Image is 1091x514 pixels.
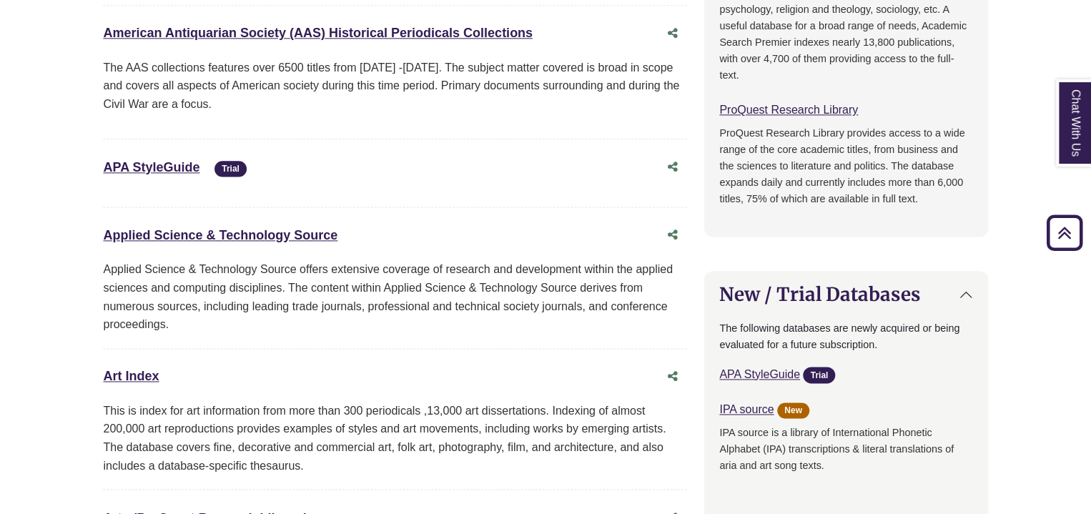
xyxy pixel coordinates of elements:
p: ProQuest Research Library provides access to a wide range of the core academic titles, from busin... [719,125,972,207]
a: ProQuest Research Library [719,104,858,116]
a: Back to Top [1042,223,1087,242]
button: Share this database [658,20,687,47]
button: Share this database [658,363,687,390]
a: Art Index [103,369,159,383]
p: IPA source is a library of International Phonetic Alphabet (IPA) transcriptions & literal transla... [719,425,972,490]
div: Applied Science & Technology Source offers extensive coverage of research and development within ... [103,260,687,333]
a: APA StyleGuide [103,160,199,174]
p: The AAS collections features over 6500 titles from [DATE] -[DATE]. The subject matter covered is ... [103,59,687,114]
a: Applied Science & Technology Source [103,228,337,242]
span: Trial [214,161,247,177]
p: The following databases are newly acquired or being evaluated for a future subscription. [719,320,972,353]
a: American Antiquarian Society (AAS) Historical Periodicals Collections [103,26,533,40]
span: New [777,402,809,419]
span: Trial [803,367,835,383]
button: New / Trial Databases [705,272,987,317]
a: IPA source [719,403,774,415]
button: Share this database [658,222,687,249]
div: This is index for art information from more than 300 periodicals ,13,000 art dissertations. Index... [103,402,687,475]
a: APA StyleGuide [719,368,800,380]
button: Share this database [658,154,687,181]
